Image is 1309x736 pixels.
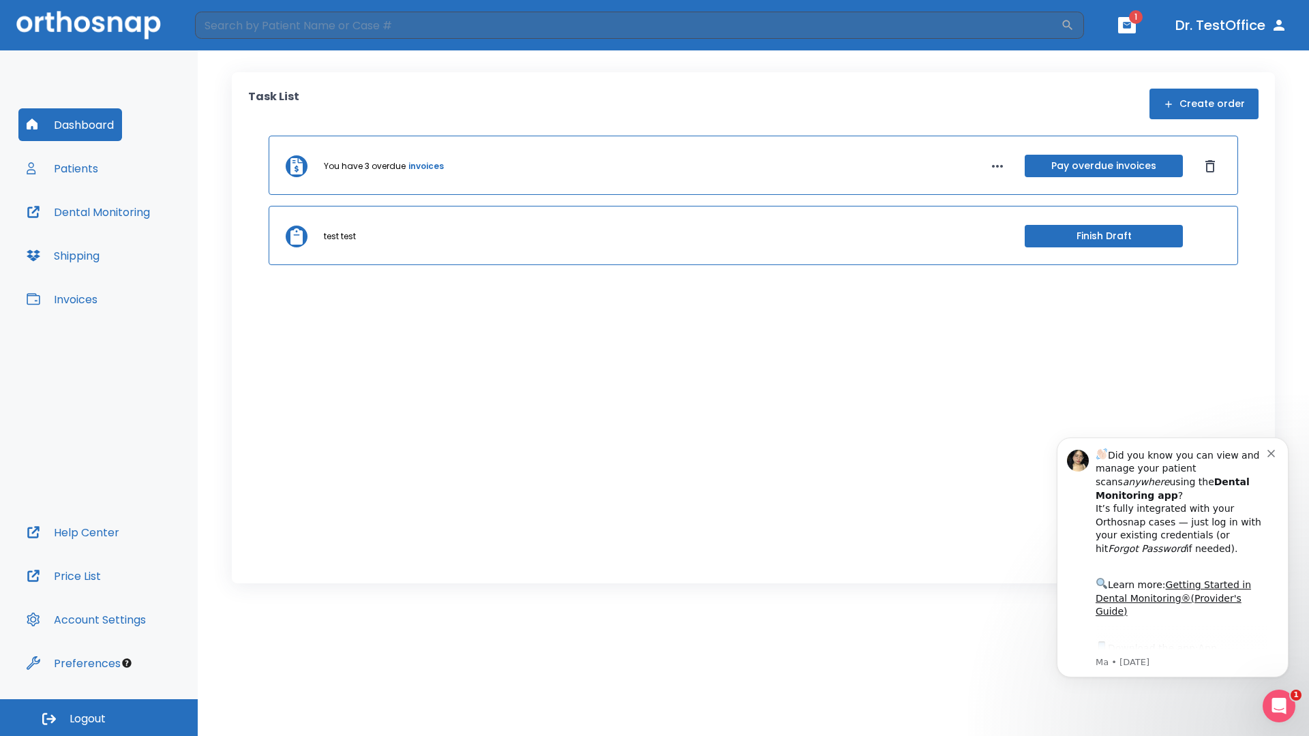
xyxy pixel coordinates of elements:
[18,603,154,636] button: Account Settings
[16,11,161,39] img: Orthosnap
[59,239,231,251] p: Message from Ma, sent 3w ago
[195,12,1061,39] input: Search by Patient Name or Case #
[1036,417,1309,699] iframe: Intercom notifications message
[248,89,299,119] p: Task List
[324,160,406,172] p: You have 3 overdue
[1149,89,1259,119] button: Create order
[18,283,106,316] button: Invoices
[18,239,108,272] button: Shipping
[18,559,109,592] button: Price List
[1199,155,1221,177] button: Dismiss
[18,516,127,549] button: Help Center
[18,196,158,228] button: Dental Monitoring
[1025,155,1183,177] button: Pay overdue invoices
[59,222,231,292] div: Download the app: | ​ Let us know if you need help getting started!
[18,647,129,679] button: Preferences
[70,711,106,726] span: Logout
[121,657,133,669] div: Tooltip anchor
[59,226,181,250] a: App Store
[324,230,356,243] p: test test
[1129,10,1143,24] span: 1
[1170,13,1293,37] button: Dr. TestOffice
[231,29,242,40] button: Dismiss notification
[1025,225,1183,247] button: Finish Draft
[1263,690,1295,722] iframe: Intercom live chat
[1291,690,1302,701] span: 1
[408,160,444,172] a: invoices
[18,108,122,141] button: Dashboard
[18,152,106,185] button: Patients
